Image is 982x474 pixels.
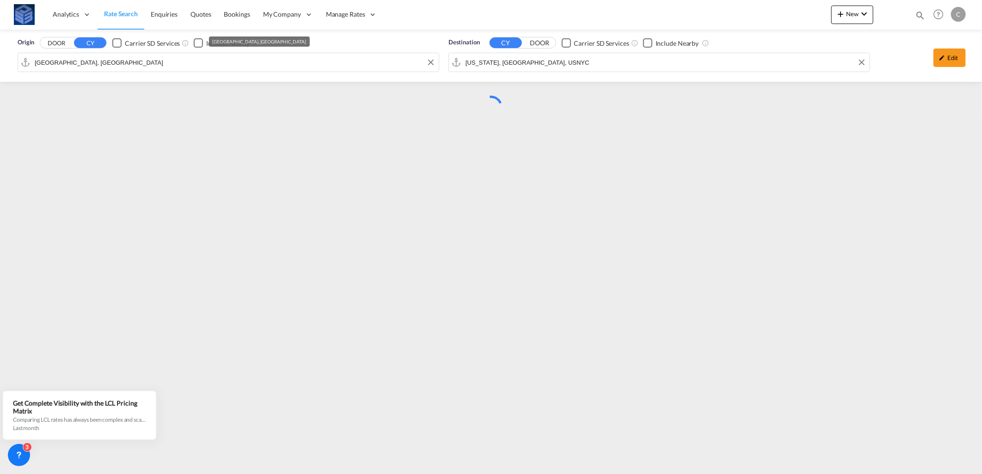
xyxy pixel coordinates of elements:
md-icon: icon-pencil [939,55,945,61]
md-icon: icon-chevron-down [859,8,870,19]
button: Clear Input [855,55,869,69]
md-input-container: New York, NY, USNYC [449,53,870,72]
div: Include Nearby [206,39,250,48]
button: CY [74,37,106,48]
span: Manage Rates [326,10,365,19]
md-checkbox: Checkbox No Ink [112,38,180,48]
md-icon: icon-magnify [915,10,925,20]
span: Origin [18,38,34,47]
div: C [951,7,966,22]
md-icon: Unchecked: Search for CY (Container Yard) services for all selected carriers.Checked : Search for... [631,39,638,47]
md-checkbox: Checkbox No Ink [643,38,699,48]
div: Carrier SD Services [125,39,180,48]
div: Help [931,6,951,23]
md-checkbox: Checkbox No Ink [562,38,629,48]
div: [GEOGRAPHIC_DATA], [GEOGRAPHIC_DATA] [213,36,306,47]
md-icon: icon-plus 400-fg [835,8,846,19]
span: My Company [263,10,301,19]
span: Help [931,6,946,22]
div: icon-pencilEdit [933,49,966,67]
button: CY [490,37,522,48]
img: fff785d0086311efa2d3e168b14c2f64.png [14,4,35,25]
div: Carrier SD Services [574,39,629,48]
button: icon-plus 400-fgNewicon-chevron-down [831,6,873,24]
span: Bookings [224,10,250,18]
md-icon: Unchecked: Search for CY (Container Yard) services for all selected carriers.Checked : Search for... [182,39,189,47]
button: DOOR [40,38,73,49]
span: Destination [448,38,480,47]
input: Search by Port [466,55,865,69]
span: New [835,10,870,18]
button: DOOR [523,38,556,49]
md-input-container: Jebel Ali, AEJEA [18,53,439,72]
span: Quotes [190,10,211,18]
span: Enquiries [151,10,178,18]
input: Search by Port [35,55,434,69]
span: Analytics [53,10,79,19]
button: Clear Input [424,55,438,69]
md-checkbox: Checkbox No Ink [194,38,250,48]
span: Rate Search [104,10,138,18]
div: icon-magnify [915,10,925,24]
div: Include Nearby [656,39,699,48]
md-icon: Unchecked: Ignores neighbouring ports when fetching rates.Checked : Includes neighbouring ports w... [702,39,709,47]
